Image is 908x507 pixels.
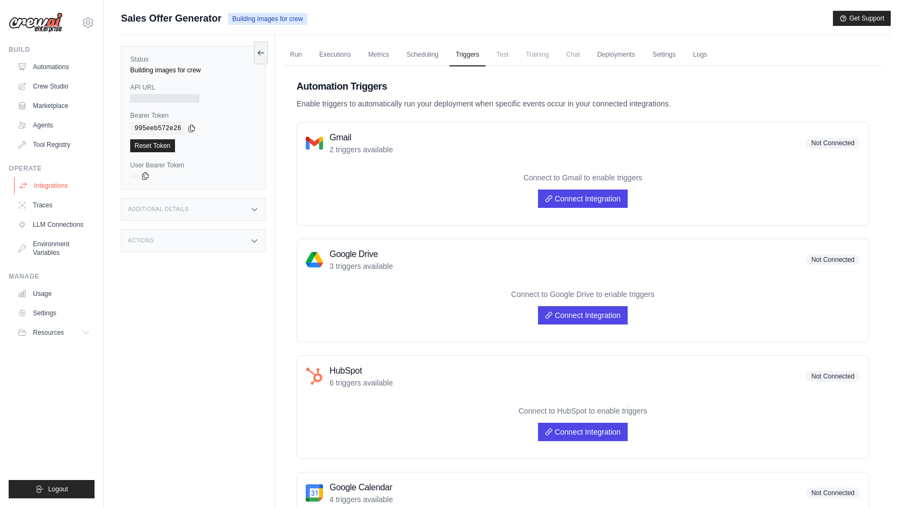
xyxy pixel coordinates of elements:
h3: Actions [128,238,154,244]
a: Automations [13,58,95,76]
a: Connect Integration [538,423,628,441]
span: Training is not available until the deployment is complete [519,44,555,65]
p: 3 triggers available [329,261,393,272]
span: Resources [33,328,64,337]
p: Enable triggers to automatically run your deployment when specific events occur in your connected... [297,98,869,109]
a: Triggers [449,44,486,66]
a: Metrics [362,44,396,66]
h3: Additional Details [128,206,189,213]
button: Get Support [833,11,891,26]
a: Marketplace [13,97,95,114]
a: Logs [687,44,714,66]
a: Usage [13,285,95,302]
span: Not Connected [806,138,860,148]
a: Deployments [591,44,642,66]
div: Operate [9,164,95,173]
iframe: Chat Widget [854,455,908,507]
a: Tool Registry [13,136,95,153]
a: Settings [13,305,95,322]
img: HubSpot [306,368,323,385]
a: Agents [13,117,95,134]
p: 2 triggers available [329,144,393,155]
div: Build [9,45,95,54]
a: Settings [646,44,682,66]
img: Google Calendar [306,484,323,502]
a: Integrations [14,177,96,194]
a: Crew Studio [13,78,95,95]
h3: Google Drive [329,248,393,261]
button: Logout [9,480,95,498]
a: Environment Variables [13,235,95,261]
a: Traces [13,197,95,214]
span: Chat is not available until the deployment is complete [560,44,586,65]
a: Connect Integration [538,190,628,208]
img: Logo [9,12,63,33]
h3: HubSpot [329,364,393,377]
a: LLM Connections [13,216,95,233]
button: Resources [13,324,95,341]
img: Google Drive [306,251,323,268]
label: User Bearer Token [130,161,257,170]
span: Building images for crew [228,13,307,25]
p: Connect to HubSpot to enable triggers [306,405,860,416]
div: Manage [9,272,95,281]
p: 6 triggers available [329,377,393,388]
span: Not Connected [806,371,860,382]
span: Sales Offer Generator [121,11,221,26]
a: Scheduling [400,44,445,66]
label: API URL [130,83,257,92]
span: Logout [48,485,68,494]
a: Reset Token [130,139,175,152]
h3: Gmail [329,131,393,144]
a: Run [284,44,308,66]
span: Not Connected [806,254,860,265]
span: Not Connected [806,488,860,498]
p: Connect to Gmail to enable triggers [306,172,860,183]
img: Gmail [306,134,323,152]
span: Test [490,44,515,65]
div: Building images for crew [130,66,257,75]
h2: Automation Triggers [297,79,869,94]
label: Status [130,55,257,64]
h3: Google Calendar [329,481,393,494]
code: 995eeb572e26 [130,122,185,135]
div: Widget de chat [854,455,908,507]
label: Bearer Token [130,111,257,120]
a: Executions [313,44,358,66]
p: 4 triggers available [329,494,393,505]
p: Connect to Google Drive to enable triggers [306,289,860,300]
a: Connect Integration [538,306,628,325]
